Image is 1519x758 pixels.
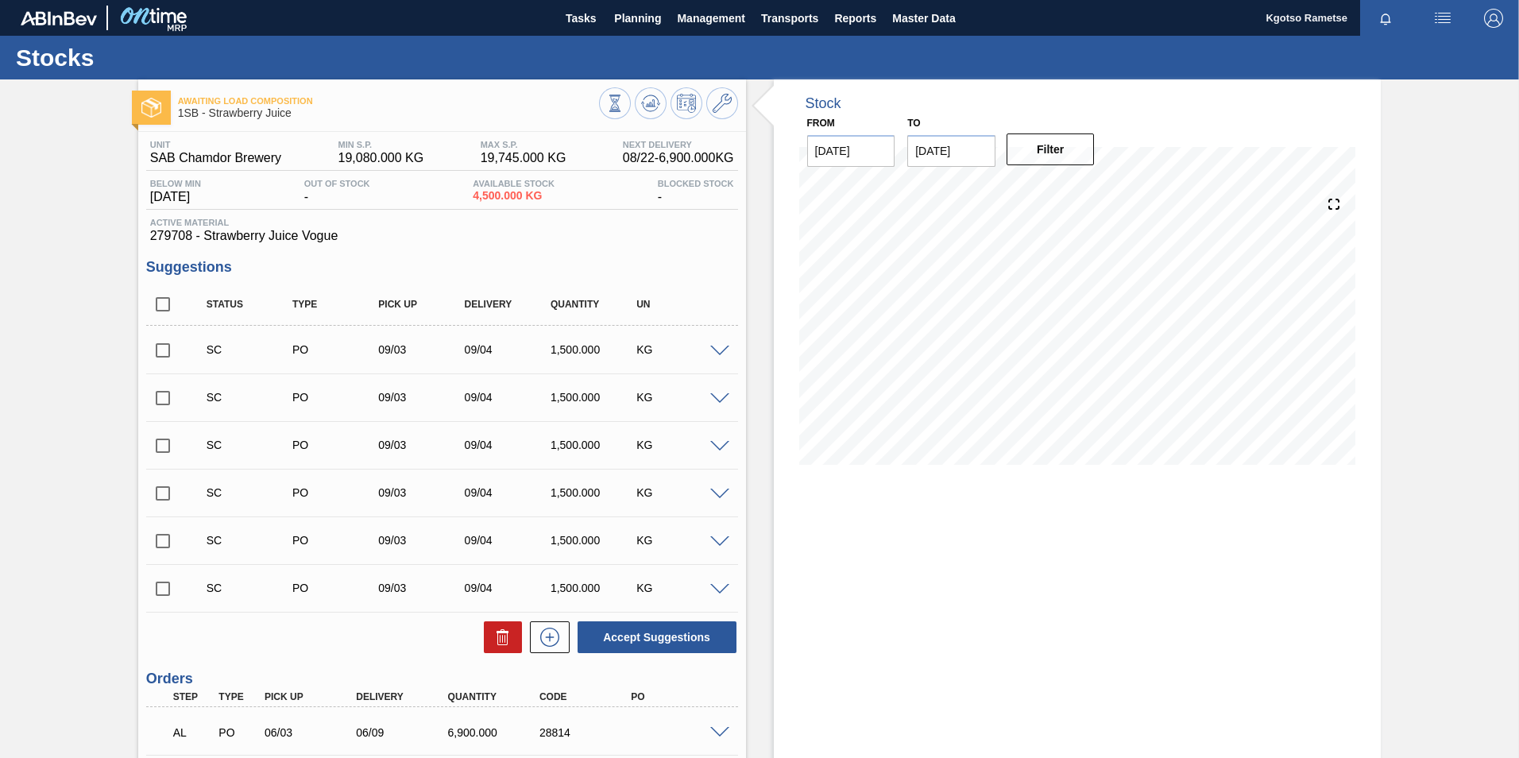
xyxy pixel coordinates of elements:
[141,98,161,118] img: Ícone
[481,140,566,149] span: MAX S.P.
[547,582,643,594] div: 1,500.000
[892,9,955,28] span: Master Data
[288,299,385,310] div: Type
[627,691,729,702] div: PO
[215,726,262,739] div: Purchase order
[461,439,557,451] div: 09/04/2025
[461,582,557,594] div: 09/04/2025
[178,96,599,106] span: Awaiting Load Composition
[150,218,734,227] span: Active Material
[654,179,738,204] div: -
[461,391,557,404] div: 09/04/2025
[547,534,643,547] div: 1,500.000
[338,140,424,149] span: MIN S.P.
[632,299,729,310] div: UN
[535,726,638,739] div: 28814
[632,343,729,356] div: KG
[671,87,702,119] button: Schedule Inventory
[547,486,643,499] div: 1,500.000
[288,486,385,499] div: Purchase order
[374,486,470,499] div: 09/03/2025
[632,439,729,451] div: KG
[444,691,547,702] div: Quantity
[261,691,363,702] div: Pick up
[304,179,370,188] span: Out Of Stock
[473,190,555,202] span: 4,500.000 KG
[203,391,299,404] div: Suggestion Created
[834,9,876,28] span: Reports
[547,343,643,356] div: 1,500.000
[461,534,557,547] div: 09/04/2025
[547,299,643,310] div: Quantity
[632,582,729,594] div: KG
[215,691,262,702] div: Type
[547,439,643,451] div: 1,500.000
[623,140,734,149] span: Next Delivery
[173,726,213,739] p: AL
[632,534,729,547] div: KG
[352,691,454,702] div: Delivery
[374,582,470,594] div: 09/03/2025
[169,691,217,702] div: Step
[614,9,661,28] span: Planning
[150,229,734,243] span: 279708 - Strawberry Juice Vogue
[1484,9,1503,28] img: Logout
[476,621,522,653] div: Delete Suggestions
[632,486,729,499] div: KG
[1007,133,1095,165] button: Filter
[374,534,470,547] div: 09/03/2025
[473,179,555,188] span: Available Stock
[203,299,299,310] div: Status
[338,151,424,165] span: 19,080.000 KG
[203,534,299,547] div: Suggestion Created
[178,107,599,119] span: 1SB - Strawberry Juice
[563,9,598,28] span: Tasks
[578,621,736,653] button: Accept Suggestions
[907,118,920,129] label: to
[203,343,299,356] div: Suggestion Created
[203,582,299,594] div: Suggestion Created
[21,11,97,25] img: TNhmsLtSVTkK8tSr43FrP2fwEKptu5GPRR3wAAAABJRU5ErkJggg==
[1433,9,1452,28] img: userActions
[481,151,566,165] span: 19,745.000 KG
[288,534,385,547] div: Purchase order
[16,48,298,67] h1: Stocks
[288,391,385,404] div: Purchase order
[461,486,557,499] div: 09/04/2025
[288,439,385,451] div: Purchase order
[261,726,363,739] div: 06/03/2025
[635,87,667,119] button: Update Chart
[169,715,217,750] div: Awaiting Load Composition
[150,179,201,188] span: Below Min
[374,299,470,310] div: Pick up
[150,140,281,149] span: Unit
[461,299,557,310] div: Delivery
[146,259,738,276] h3: Suggestions
[288,343,385,356] div: Purchase order
[288,582,385,594] div: Purchase order
[203,486,299,499] div: Suggestion Created
[535,691,638,702] div: Code
[632,391,729,404] div: KG
[599,87,631,119] button: Stocks Overview
[374,391,470,404] div: 09/03/2025
[761,9,818,28] span: Transports
[374,343,470,356] div: 09/03/2025
[203,439,299,451] div: Suggestion Created
[150,151,281,165] span: SAB Chamdor Brewery
[522,621,570,653] div: New suggestion
[658,179,734,188] span: Blocked Stock
[807,135,895,167] input: mm/dd/yyyy
[374,439,470,451] div: 09/03/2025
[907,135,995,167] input: mm/dd/yyyy
[146,671,738,687] h3: Orders
[300,179,374,204] div: -
[461,343,557,356] div: 09/04/2025
[677,9,745,28] span: Management
[623,151,734,165] span: 08/22 - 6,900.000 KG
[150,190,201,204] span: [DATE]
[807,118,835,129] label: From
[547,391,643,404] div: 1,500.000
[1360,7,1411,29] button: Notifications
[806,95,841,112] div: Stock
